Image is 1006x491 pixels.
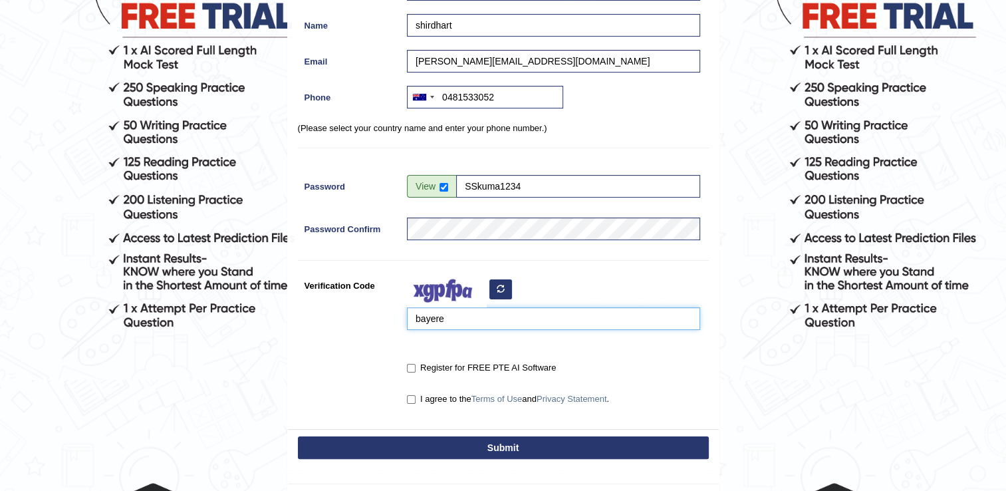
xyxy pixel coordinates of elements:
[407,393,609,406] label: I agree to the and .
[407,364,416,373] input: Register for FREE PTE AI Software
[298,218,401,236] label: Password Confirm
[408,86,438,108] div: Australia: +61
[407,86,563,108] input: +61 412 345 678
[407,395,416,404] input: I agree to theTerms of UseandPrivacy Statement.
[407,361,556,375] label: Register for FREE PTE AI Software
[298,274,401,292] label: Verification Code
[298,50,401,68] label: Email
[298,122,709,134] p: (Please select your country name and enter your phone number.)
[471,394,523,404] a: Terms of Use
[298,175,401,193] label: Password
[537,394,607,404] a: Privacy Statement
[298,436,709,459] button: Submit
[440,183,448,192] input: Show/Hide Password
[298,14,401,32] label: Name
[298,86,401,104] label: Phone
